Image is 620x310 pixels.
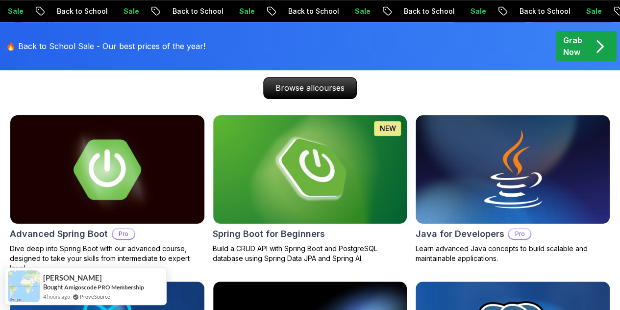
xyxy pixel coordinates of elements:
p: Back to School [162,6,229,16]
p: Sale [229,6,260,16]
img: Advanced Spring Boot card [5,112,209,227]
p: Back to School [509,6,576,16]
p: Sale [576,6,607,16]
p: 🔥 Back to School Sale - Our best prices of the year! [6,40,205,52]
p: Sale [113,6,145,16]
span: Bought [43,283,63,291]
h2: Advanced Spring Boot [10,227,108,241]
a: Spring Boot for Beginners cardNEWSpring Boot for BeginnersBuild a CRUD API with Spring Boot and P... [213,115,408,264]
p: Back to School [394,6,460,16]
span: 4 hours ago [43,292,70,301]
a: Amigoscode PRO Membership [64,283,144,291]
p: Back to School [278,6,345,16]
a: Browse allcourses [263,77,357,99]
h2: Java for Developers [415,227,504,241]
p: Pro [509,229,530,239]
p: Back to School [47,6,113,16]
span: courses [315,83,345,93]
a: Advanced Spring Boot cardAdvanced Spring BootProDive deep into Spring Boot with our advanced cour... [10,115,205,274]
p: Grab Now [563,34,582,58]
a: Java for Developers cardJava for DevelopersProLearn advanced Java concepts to build scalable and ... [415,115,610,264]
span: [PERSON_NAME] [43,274,102,282]
img: provesource social proof notification image [8,270,40,302]
p: Sale [345,6,376,16]
p: Browse all [264,77,356,98]
img: Java for Developers card [416,115,610,224]
p: Sale [460,6,492,16]
p: Dive deep into Spring Boot with our advanced course, designed to take your skills from intermedia... [10,244,205,273]
p: Learn advanced Java concepts to build scalable and maintainable applications. [415,244,610,263]
p: Build a CRUD API with Spring Boot and PostgreSQL database using Spring Data JPA and Spring AI [213,244,408,263]
a: ProveSource [80,293,110,300]
p: Pro [113,229,134,239]
h2: Spring Boot for Beginners [213,227,325,241]
img: Spring Boot for Beginners card [213,115,407,224]
p: NEW [379,124,396,133]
